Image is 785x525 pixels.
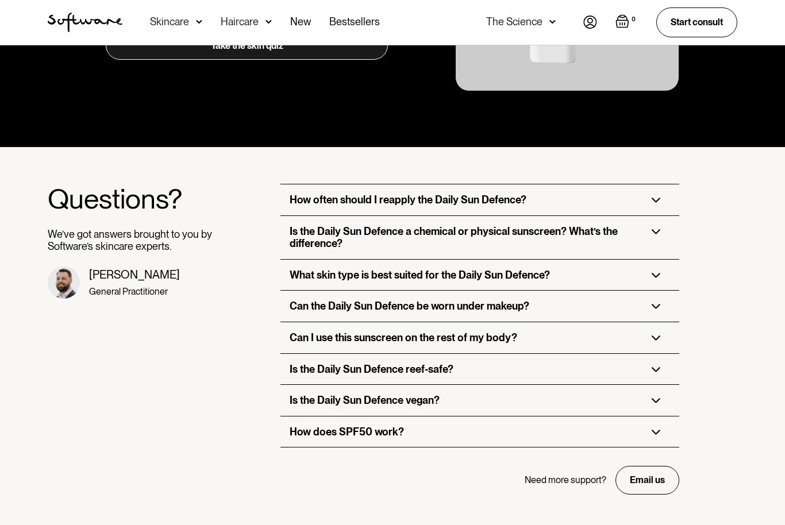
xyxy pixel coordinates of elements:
[48,229,213,253] p: We’ve got answers brought to you by Software’s skincare experts.
[290,194,526,207] h3: How often should I reapply the Daily Sun Defence?
[615,14,638,30] a: Open empty cart
[89,268,180,282] div: [PERSON_NAME]
[265,16,272,28] img: arrow down
[221,16,259,28] div: Haircare
[290,226,633,250] h3: Is the Daily Sun Defence a chemical or physical sunscreen? What’s the difference?
[656,7,737,37] a: Start consult
[48,267,80,299] img: Dr, Matt headshot
[290,364,453,376] h3: Is the Daily Sun Defence reef-safe?
[290,269,550,282] h3: What skin type is best suited for the Daily Sun Defence?
[549,16,556,28] img: arrow down
[89,287,180,298] div: General Practitioner
[150,16,189,28] div: Skincare
[290,395,440,407] h3: Is the Daily Sun Defence vegan?
[48,184,213,215] h2: Questions?
[525,475,606,486] div: Need more support?
[290,332,517,345] h3: Can I use this sunscreen on the rest of my body?
[196,16,202,28] img: arrow down
[106,32,388,60] a: Take the skin quiz
[290,426,404,439] h3: How does SPF50 work?
[48,13,122,32] img: Software Logo
[615,466,679,495] a: Email us
[290,300,529,313] h3: Can the Daily Sun Defence be worn under makeup?
[48,13,122,32] a: home
[486,16,542,28] div: The Science
[629,14,638,25] div: 0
